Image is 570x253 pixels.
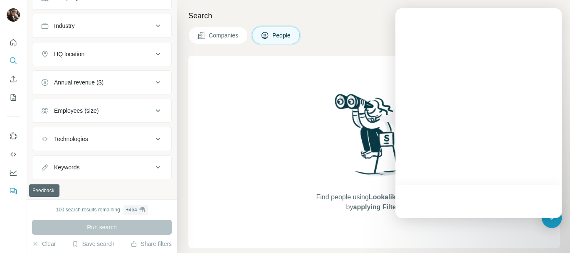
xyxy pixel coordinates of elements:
[32,44,171,64] button: HQ location
[188,10,560,22] h4: Search
[7,90,20,105] button: My lists
[54,163,79,171] div: Keywords
[353,203,402,211] span: applying Filters
[126,206,137,213] div: + 464
[308,192,441,212] span: Find people using or by
[7,35,20,50] button: Quick start
[7,129,20,144] button: Use Surfe on LinkedIn
[7,8,20,22] img: Avatar
[32,101,171,121] button: Employees (size)
[54,50,84,58] div: HQ location
[54,107,99,115] div: Employees (size)
[331,92,417,184] img: Surfe Illustration - Woman searching with binoculars
[72,240,114,248] button: Save search
[54,78,104,87] div: Annual revenue ($)
[374,89,449,164] img: Surfe Illustration - Stars
[7,53,20,68] button: Search
[369,193,427,201] span: Lookalikes search
[7,72,20,87] button: Enrich CSV
[32,16,171,36] button: Industry
[54,22,75,30] div: Industry
[209,31,239,40] span: Companies
[272,31,291,40] span: People
[32,129,171,149] button: Technologies
[54,135,88,143] div: Technologies
[32,240,56,248] button: Clear
[7,147,20,162] button: Use Surfe API
[7,184,20,198] button: Feedback
[131,240,172,248] button: Share filters
[56,205,148,215] div: 100 search results remaining
[32,157,171,177] button: Keywords
[542,208,562,228] div: Open Intercom Messenger
[32,72,171,92] button: Annual revenue ($)
[7,165,20,180] button: Dashboard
